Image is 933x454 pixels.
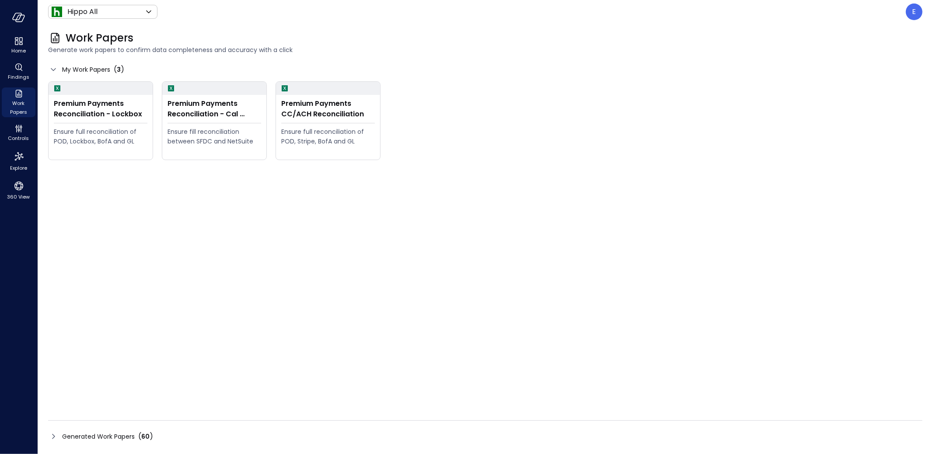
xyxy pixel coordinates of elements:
span: Findings [8,73,29,81]
p: Hippo All [67,7,98,17]
div: Premium Payments Reconciliation - Cal Atlantic [168,98,261,119]
div: Home [2,35,35,56]
span: 3 [117,65,121,74]
img: Icon [52,7,62,17]
span: Generate work papers to confirm data completeness and accuracy with a click [48,45,923,55]
span: My Work Papers [62,65,110,74]
div: ( ) [138,431,153,442]
span: Controls [8,134,29,143]
div: Eleanor Yehudai [906,3,923,20]
div: Ensure full reconciliation of POD, Lockbox, BofA and GL [54,127,147,146]
div: Ensure fill reconciliation between SFDC and NetSuite [168,127,261,146]
span: Work Papers [5,99,32,116]
div: Premium Payments CC/ACH Reconciliation [281,98,375,119]
span: Home [11,46,26,55]
div: Findings [2,61,35,82]
div: Ensure full reconciliation of POD, Stripe, BofA and GL [281,127,375,146]
span: 360 View [7,192,30,201]
div: Explore [2,149,35,173]
p: E [912,7,916,17]
span: Explore [10,164,27,172]
div: ( ) [114,64,124,75]
div: 360 View [2,178,35,202]
div: Premium Payments Reconciliation - Lockbox [54,98,147,119]
span: Work Papers [66,31,133,45]
span: 60 [141,432,150,441]
span: Generated Work Papers [62,432,135,441]
div: Work Papers [2,87,35,117]
div: Controls [2,122,35,143]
